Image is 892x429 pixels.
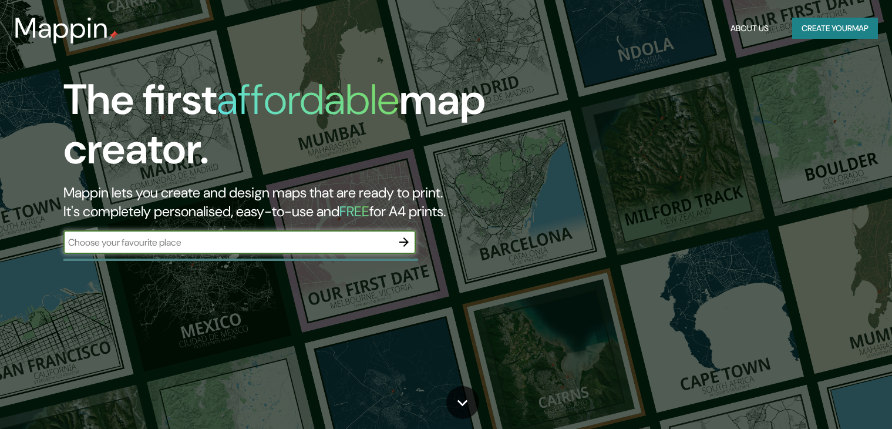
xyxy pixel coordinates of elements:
h1: affordable [217,72,399,127]
h1: The first map creator. [63,75,510,183]
h5: FREE [339,202,369,220]
input: Choose your favourite place [63,236,392,249]
button: Create yourmap [792,18,878,39]
h3: Mappin [14,12,109,45]
img: mappin-pin [109,31,118,40]
h2: Mappin lets you create and design maps that are ready to print. It's completely personalised, eas... [63,183,510,221]
button: About Us [726,18,773,39]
